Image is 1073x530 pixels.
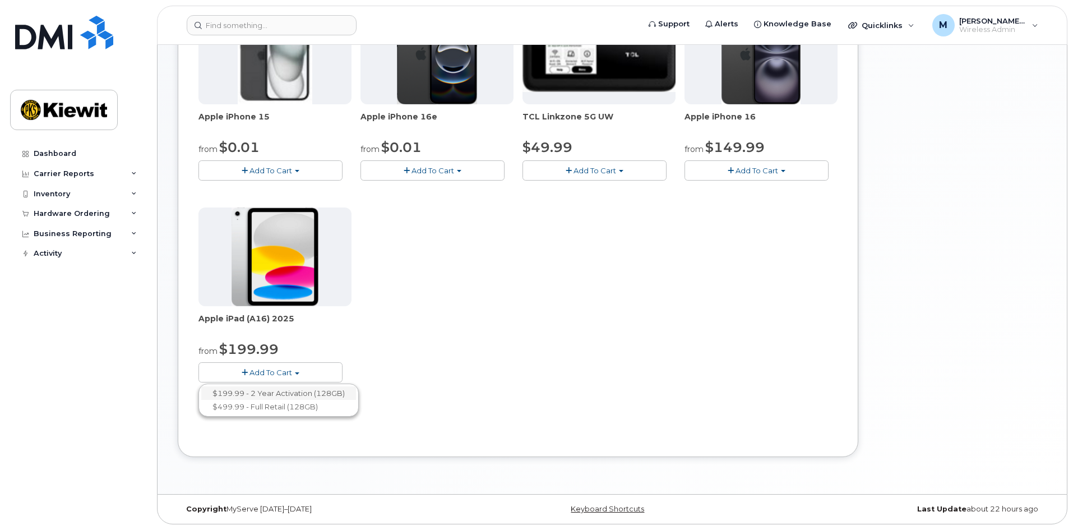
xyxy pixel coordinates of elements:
span: Quicklinks [862,21,903,30]
img: iphone16e.png [397,6,478,104]
div: MyServe [DATE]–[DATE] [178,505,468,514]
a: Keyboard Shortcuts [571,505,644,513]
div: TCL Linkzone 5G UW [522,111,676,133]
span: $0.01 [381,139,422,155]
input: Find something... [187,15,357,35]
small: from [198,346,218,356]
small: from [198,144,218,154]
button: Add To Cart [522,160,667,180]
div: Melissa.Arnsdorff [924,14,1046,36]
span: M [939,19,947,32]
span: $49.99 [522,139,572,155]
a: $499.99 - Full Retail (128GB) [201,400,356,414]
img: iphone15.jpg [238,6,312,104]
span: $199.99 [219,341,279,357]
div: Apple iPhone 16 [684,111,838,133]
a: Support [641,13,697,35]
div: about 22 hours ago [757,505,1047,514]
button: Add To Cart [198,362,343,382]
span: Add To Cart [573,166,616,175]
span: Knowledge Base [764,19,831,30]
a: Alerts [697,13,746,35]
a: Knowledge Base [746,13,839,35]
div: Apple iPhone 15 [198,111,351,133]
span: Alerts [715,19,738,30]
span: Add To Cart [249,166,292,175]
strong: Last Update [917,505,966,513]
span: Support [658,19,690,30]
div: Apple iPad (A16) 2025 [198,313,351,335]
img: iphone_16_plus.png [721,6,801,104]
span: Add To Cart [249,368,292,377]
button: Add To Cart [360,160,505,180]
button: Add To Cart [684,160,829,180]
iframe: Messenger Launcher [1024,481,1065,522]
small: from [360,144,380,154]
span: Wireless Admin [959,25,1026,34]
a: $199.99 - 2 Year Activation (128GB) [201,386,356,400]
span: $0.01 [219,139,260,155]
span: $149.99 [705,139,765,155]
img: linkzone5g.png [522,17,676,91]
img: ipad_11.png [232,208,318,306]
span: [PERSON_NAME].[PERSON_NAME] [959,16,1026,25]
span: Add To Cart [411,166,454,175]
small: from [684,144,704,154]
strong: Copyright [186,505,226,513]
div: Apple iPhone 16e [360,111,514,133]
button: Add To Cart [198,160,343,180]
span: Add To Cart [736,166,778,175]
div: Quicklinks [840,14,922,36]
